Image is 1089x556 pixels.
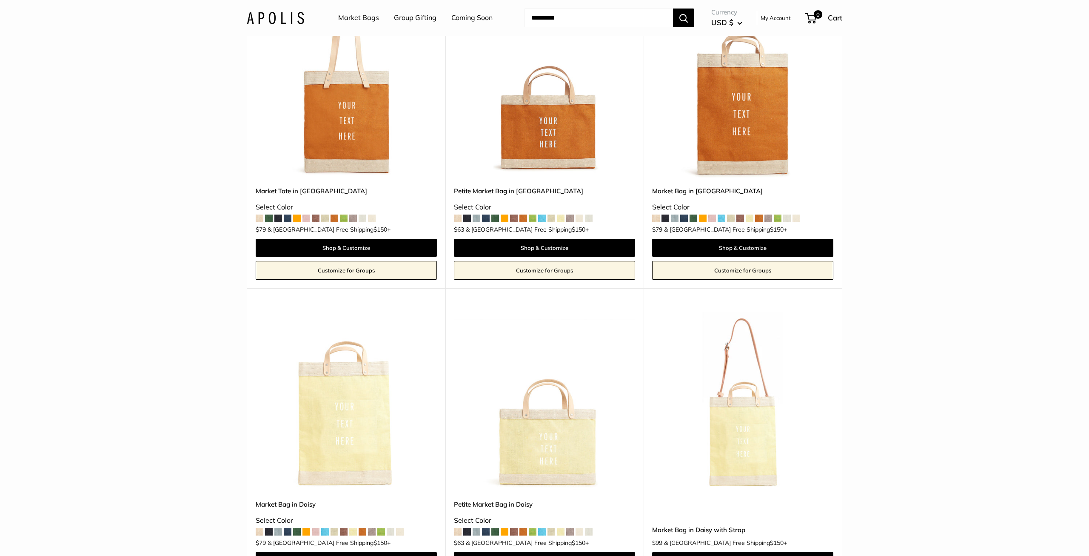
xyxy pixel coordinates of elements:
span: $150 [373,539,387,547]
a: Market Bag in Daisy with Strapdescription_The Original Market Bag in Daisy [652,310,833,491]
span: $150 [770,539,784,547]
img: Apolis [247,11,304,24]
a: Customize for Groups [454,261,635,280]
a: Petite Market Bag in Daisy [454,499,635,509]
a: Market Tote in [GEOGRAPHIC_DATA] [256,186,437,196]
a: Coming Soon [451,11,493,24]
span: Currency [711,6,742,18]
a: Group Gifting [394,11,436,24]
a: Shop & Customize [256,239,437,257]
a: Market Bags [338,11,379,24]
span: $99 [652,539,662,547]
span: & [GEOGRAPHIC_DATA] Free Shipping + [268,226,391,232]
span: $63 [454,226,464,233]
div: Select Color [256,201,437,214]
div: Select Color [256,514,437,527]
span: $150 [770,226,784,233]
span: USD $ [711,18,733,27]
span: $150 [572,226,585,233]
a: Petite Market Bag in [GEOGRAPHIC_DATA] [454,186,635,196]
a: Market Bag in Daisy [256,499,437,509]
span: $150 [572,539,585,547]
span: & [GEOGRAPHIC_DATA] Free Shipping + [268,540,391,546]
img: Petite Market Bag in Daisy [454,310,635,491]
span: 0 [814,10,822,19]
span: Cart [828,13,842,22]
a: Market Bag in Daisy with Strap [652,525,833,535]
a: Customize for Groups [652,261,833,280]
a: My Account [761,13,791,23]
div: Select Color [652,201,833,214]
span: $79 [256,226,266,233]
span: $63 [454,539,464,547]
span: $150 [373,226,387,233]
div: Select Color [454,201,635,214]
a: Petite Market Bag in DaisyPetite Market Bag in Daisy [454,310,635,491]
a: Shop & Customize [454,239,635,257]
input: Search... [525,9,673,27]
button: USD $ [711,16,742,29]
span: & [GEOGRAPHIC_DATA] Free Shipping + [466,540,589,546]
a: Shop & Customize [652,239,833,257]
span: & [GEOGRAPHIC_DATA] Free Shipping + [466,226,589,232]
a: Market Bag in [GEOGRAPHIC_DATA] [652,186,833,196]
button: Search [673,9,694,27]
span: & [GEOGRAPHIC_DATA] Free Shipping + [664,540,787,546]
span: & [GEOGRAPHIC_DATA] Free Shipping + [664,226,787,232]
a: 0 Cart [806,11,842,25]
a: Customize for Groups [256,261,437,280]
span: $79 [256,539,266,547]
img: Market Bag in Daisy with Strap [652,310,833,491]
img: Market Bag in Daisy [256,310,437,491]
div: Select Color [454,514,635,527]
span: $79 [652,226,662,233]
a: Market Bag in Daisydescription_The Original Market Bag in Daisy [256,310,437,491]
